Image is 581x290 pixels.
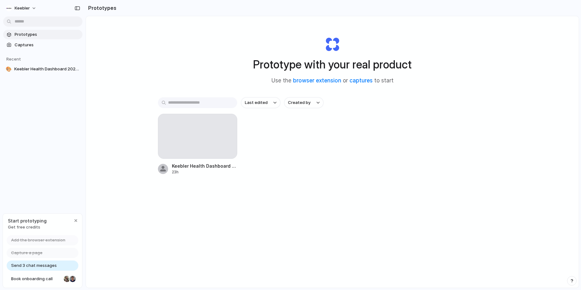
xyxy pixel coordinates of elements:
span: Capture a page [11,250,42,256]
button: Keebler [3,3,40,13]
span: Get free credits [8,224,47,230]
span: Book onboarding call [11,276,61,282]
a: browser extension [293,77,341,84]
span: Captures [15,42,80,48]
a: 🎨Keebler Health Dashboard 2025 - Best ICD Indicator [3,64,82,74]
button: Created by [284,97,323,108]
div: 23h [172,169,237,175]
span: Last edited [245,100,268,106]
a: Captures [3,40,82,50]
a: Book onboarding call [7,274,78,284]
div: Christian Iacullo [69,275,76,283]
div: 🎨 [6,66,12,72]
span: Keebler Health Dashboard 2025 - Best ICD Indicator [14,66,80,72]
h2: Prototypes [86,4,116,12]
button: Last edited [241,97,280,108]
span: Keebler Health Dashboard 2025 - Best ICD Indicator [172,163,237,169]
span: Start prototyping [8,217,47,224]
span: Prototypes [15,31,80,38]
a: captures [349,77,373,84]
span: Add the browser extension [11,237,65,243]
a: Prototypes [3,30,82,39]
span: Created by [288,100,310,106]
span: Recent [6,56,21,61]
div: Nicole Kubica [63,275,71,283]
span: Send 3 chat messages [11,262,57,269]
h1: Prototype with your real product [253,56,412,73]
span: Use the or to start [271,77,394,85]
span: Keebler [15,5,30,11]
a: Keebler Health Dashboard 2025 - Best ICD Indicator23h [158,114,237,175]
